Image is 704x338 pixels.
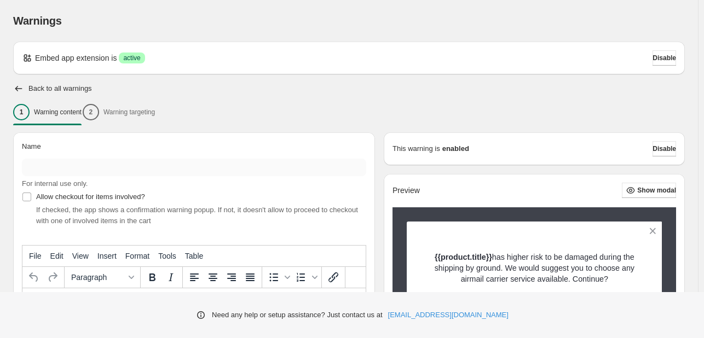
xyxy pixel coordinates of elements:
span: Table [185,252,203,260]
button: Insert/edit link [324,268,343,287]
strong: {{product.title}} [435,253,492,261]
button: Formats [67,268,138,287]
p: This warning is [393,143,440,154]
body: Rich Text Area. Press ALT-0 for help. [4,9,339,29]
a: [EMAIL_ADDRESS][DOMAIN_NAME] [388,310,509,320]
button: Italic [161,268,180,287]
span: Format [125,252,149,260]
span: Edit [50,252,64,260]
div: 1 [13,104,30,120]
span: For internal use only. [22,179,88,188]
h2: Preview [393,186,420,195]
p: Warning content [34,108,82,116]
span: Disable [653,54,676,62]
span: Allow checkout for items involved? [36,193,145,201]
span: Warnings [13,15,62,27]
button: Align left [185,268,204,287]
span: File [29,252,42,260]
span: Tools [158,252,176,260]
span: Paragraph [71,273,125,282]
p: has higher risk to be damaged during the shipping by ground. We would suggest you to choose any a... [426,252,643,284]
span: If checked, the app shows a confirmation warning popup. If not, it doesn't allow to proceed to ch... [36,206,358,225]
button: Justify [241,268,259,287]
div: Bullet list [264,268,292,287]
button: Disable [653,141,676,156]
span: active [123,54,140,62]
button: Undo [25,268,43,287]
span: Disable [653,144,676,153]
button: More... [25,289,43,308]
div: Numbered list [292,268,319,287]
span: Show modal [637,186,676,195]
span: View [72,252,89,260]
h2: Back to all warnings [28,84,92,93]
button: Bold [143,268,161,287]
strong: enabled [442,143,469,154]
button: 1Warning content [13,101,82,124]
span: Insert [97,252,117,260]
button: Redo [43,268,62,287]
button: Align right [222,268,241,287]
button: Show modal [622,183,676,198]
button: Disable [653,50,676,66]
button: Align center [204,268,222,287]
p: Embed app extension is [35,53,117,63]
span: Name [22,142,41,150]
